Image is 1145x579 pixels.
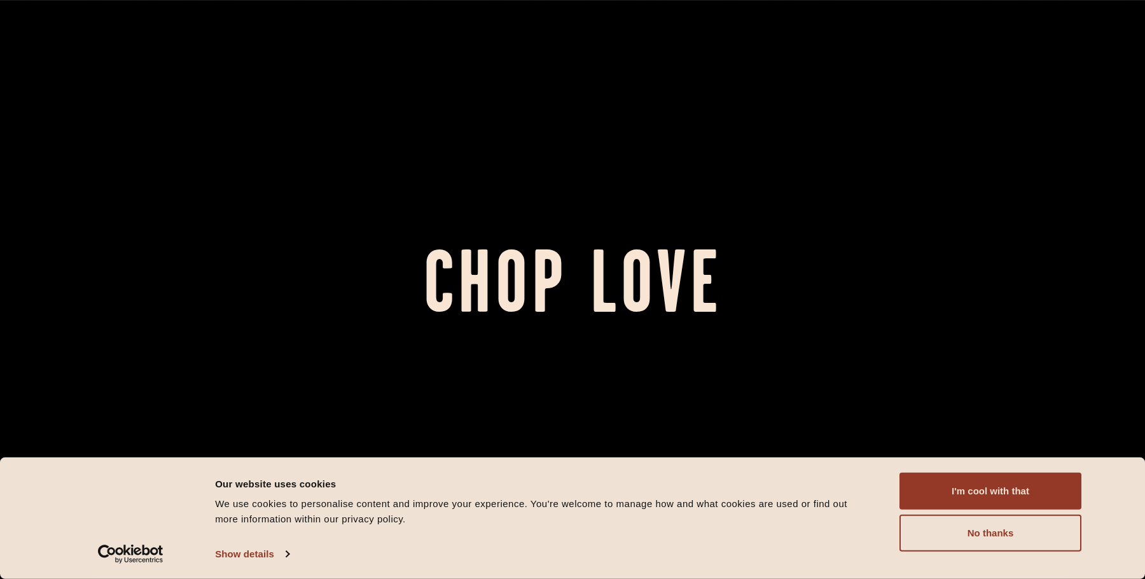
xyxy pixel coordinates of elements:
[215,476,871,491] div: Our website uses cookies
[215,545,289,564] a: Show details
[899,515,1081,552] button: No thanks
[215,496,871,527] div: We use cookies to personalise content and improve your experience. You're welcome to manage how a...
[899,473,1081,510] button: I'm cool with that
[75,545,186,564] a: Usercentrics Cookiebot - opens in a new window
